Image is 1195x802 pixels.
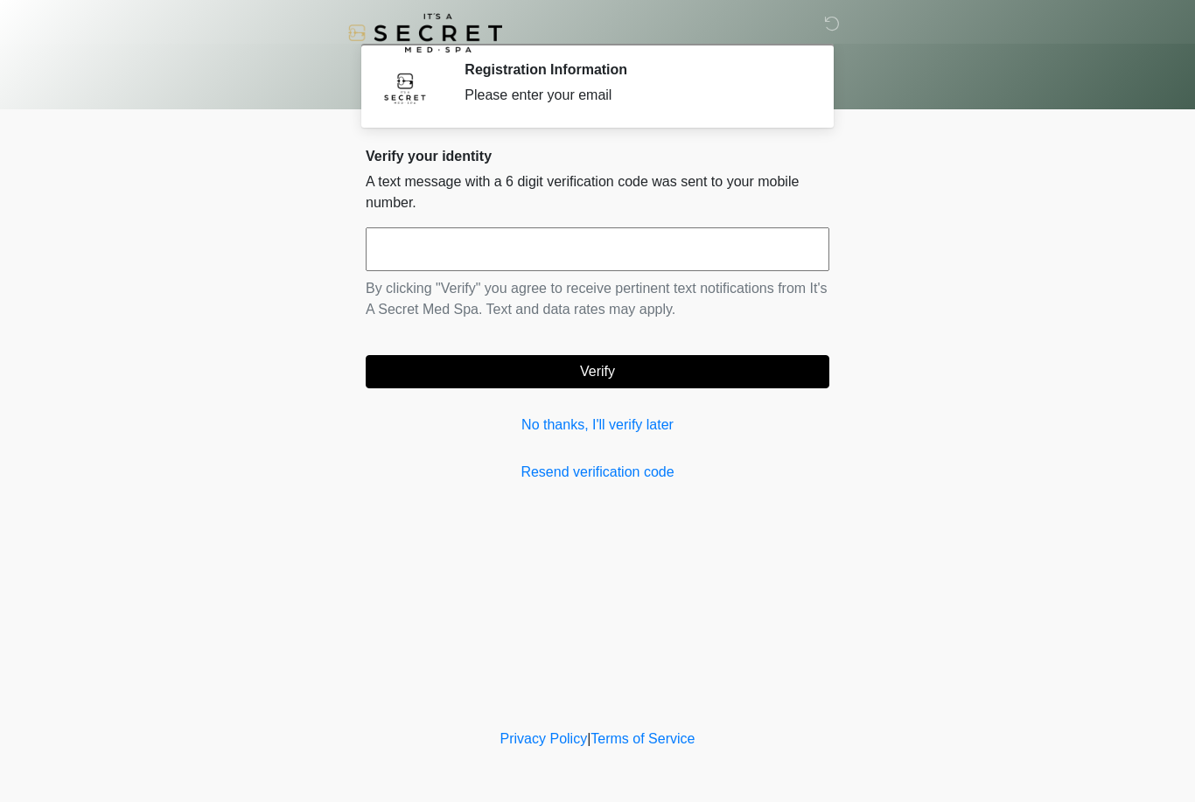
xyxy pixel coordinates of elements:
p: A text message with a 6 digit verification code was sent to your mobile number. [366,171,829,213]
h2: Registration Information [465,61,803,78]
a: Privacy Policy [500,731,588,746]
a: No thanks, I'll verify later [366,415,829,436]
a: Terms of Service [591,731,695,746]
div: Please enter your email [465,85,803,106]
img: It's A Secret Med Spa Logo [348,13,502,52]
a: Resend verification code [366,462,829,483]
a: | [587,731,591,746]
button: Verify [366,355,829,388]
p: By clicking "Verify" you agree to receive pertinent text notifications from It's A Secret Med Spa... [366,278,829,320]
h2: Verify your identity [366,148,829,164]
img: Agent Avatar [379,61,431,114]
